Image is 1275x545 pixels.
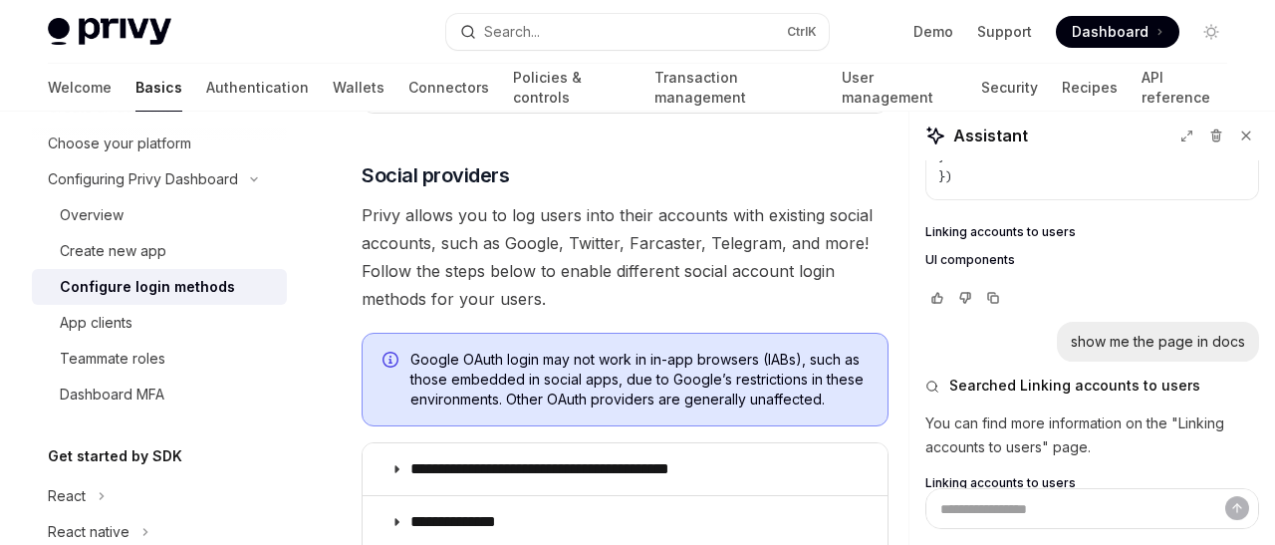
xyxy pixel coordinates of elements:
span: Privy allows you to log users into their accounts with existing social accounts, such as Google, ... [362,201,889,313]
div: React [48,484,86,508]
a: Transaction management [654,64,817,112]
button: Searched Linking accounts to users [925,376,1259,396]
button: Copy chat response [981,288,1005,308]
a: App clients [32,305,287,341]
button: Open search [446,14,829,50]
a: Teammate roles [32,341,287,377]
span: Social providers [362,161,509,189]
a: User management [842,64,957,112]
span: Linking accounts to users [925,475,1076,491]
div: show me the page in docs [1071,332,1245,352]
span: Google OAuth login may not work in in-app browsers (IABs), such as those embedded in social apps,... [410,350,868,409]
textarea: Ask a question... [925,488,1259,529]
a: Security [981,64,1038,112]
a: Basics [135,64,182,112]
div: App clients [60,311,132,335]
a: Demo [913,22,953,42]
a: Overview [32,197,287,233]
div: Search... [484,20,540,44]
a: Dashboard MFA [32,377,287,412]
button: Toggle React section [32,478,287,514]
a: Create new app [32,233,287,269]
span: Searched Linking accounts to users [949,376,1200,396]
a: Policies & controls [513,64,631,112]
button: Toggle Configuring Privy Dashboard section [32,161,287,197]
a: Dashboard [1056,16,1179,48]
span: Assistant [953,124,1028,147]
h5: Get started by SDK [48,444,182,468]
div: Dashboard MFA [60,383,164,407]
button: Vote that response was good [925,288,949,308]
a: Connectors [408,64,489,112]
a: API reference [1142,64,1227,112]
a: Support [977,22,1032,42]
div: Overview [60,203,124,227]
a: Configure login methods [32,269,287,305]
a: Linking accounts to users [925,224,1259,240]
span: Ctrl K [787,24,817,40]
a: Recipes [1062,64,1118,112]
div: Configure login methods [60,275,235,299]
span: Linking accounts to users [925,224,1076,240]
a: UI components [925,252,1259,268]
div: Configuring Privy Dashboard [48,167,238,191]
a: Authentication [206,64,309,112]
span: UI components [925,252,1015,268]
button: Send message [1225,496,1249,520]
a: Wallets [333,64,384,112]
svg: Info [382,352,402,372]
p: You can find more information on the "Linking accounts to users" page. [925,411,1259,459]
a: Linking accounts to users [925,475,1259,491]
a: Welcome [48,64,112,112]
div: Teammate roles [60,347,165,371]
div: Choose your platform [48,132,191,155]
div: React native [48,520,129,544]
a: Choose your platform [32,126,287,161]
span: }) [938,169,952,185]
img: light logo [48,18,171,46]
button: Vote that response was not good [953,288,977,308]
span: Dashboard [1072,22,1148,42]
div: Create new app [60,239,166,263]
button: Toggle dark mode [1195,16,1227,48]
